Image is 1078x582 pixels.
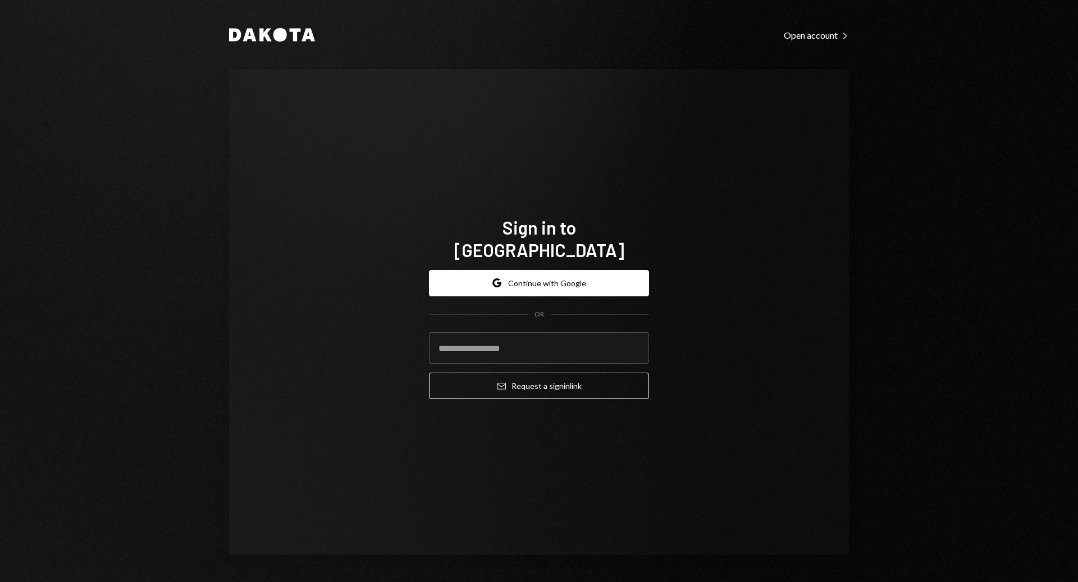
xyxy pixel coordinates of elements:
button: Continue with Google [429,270,649,296]
div: OR [535,310,544,319]
div: Open account [784,30,849,41]
button: Request a signinlink [429,373,649,399]
a: Open account [784,29,849,41]
h1: Sign in to [GEOGRAPHIC_DATA] [429,216,649,261]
